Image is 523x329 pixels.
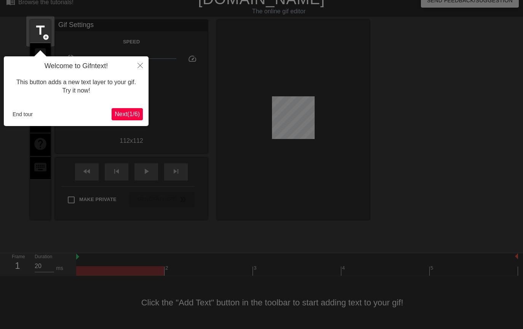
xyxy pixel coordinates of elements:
button: End tour [10,109,36,120]
button: Next [112,108,143,120]
button: Close [132,56,149,74]
span: Next ( 1 / 6 ) [115,111,140,117]
div: This button adds a new text layer to your gif. Try it now! [10,70,143,103]
h4: Welcome to Gifntext! [10,62,143,70]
